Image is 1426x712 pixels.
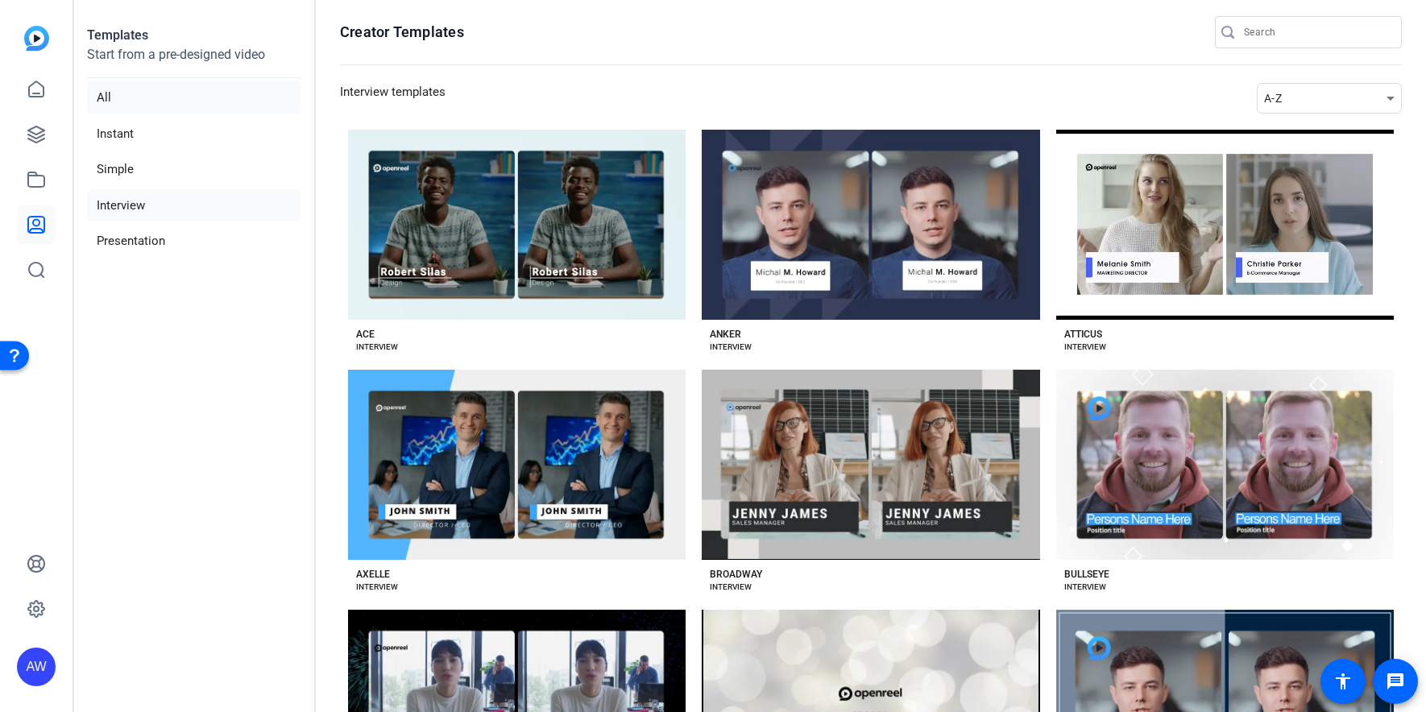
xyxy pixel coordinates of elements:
button: Template image [1056,130,1394,320]
div: INTERVIEW [1064,581,1106,594]
button: Template image [702,370,1039,560]
input: Search [1244,23,1389,42]
button: Template image [348,370,686,560]
button: Template image [1056,370,1394,560]
strong: Templates [87,27,148,43]
div: BROADWAY [710,568,762,581]
li: Interview [87,189,301,222]
span: A-Z [1264,92,1282,105]
div: BULLSEYE [1064,568,1109,581]
div: INTERVIEW [1064,341,1106,354]
li: Simple [87,153,301,186]
button: Template image [702,130,1039,320]
img: blue-gradient.svg [24,26,49,51]
button: Template image [348,130,686,320]
div: ATTICUS [1064,328,1102,341]
div: INTERVIEW [710,341,752,354]
mat-icon: message [1386,672,1405,691]
div: INTERVIEW [710,581,752,594]
div: AW [17,648,56,686]
li: Instant [87,118,301,151]
div: AXELLE [356,568,390,581]
div: INTERVIEW [356,341,398,354]
h1: Creator Templates [340,23,464,42]
div: ANKER [710,328,741,341]
li: All [87,81,301,114]
p: Start from a pre-designed video [87,45,301,78]
li: Presentation [87,225,301,258]
h3: Interview templates [340,83,446,114]
div: INTERVIEW [356,581,398,594]
div: ACE [356,328,375,341]
mat-icon: accessibility [1333,672,1353,691]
